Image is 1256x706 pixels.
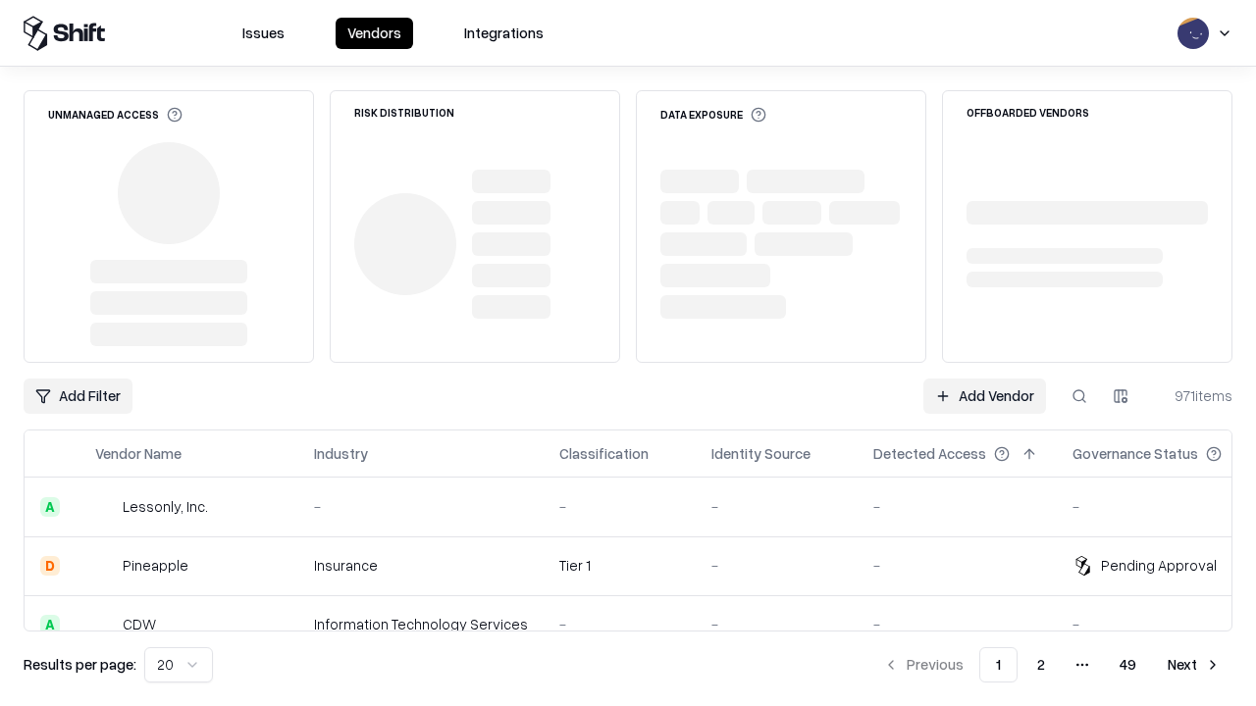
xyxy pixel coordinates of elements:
img: Lessonly, Inc. [95,497,115,517]
div: Pending Approval [1101,555,1217,576]
div: Governance Status [1073,443,1198,464]
div: A [40,615,60,634]
button: 1 [979,647,1018,682]
div: Offboarded Vendors [967,107,1089,118]
button: Issues [231,18,296,49]
div: - [873,496,1041,517]
div: - [559,496,680,517]
div: Insurance [314,555,528,576]
button: Integrations [452,18,555,49]
div: Classification [559,443,649,464]
img: Pineapple [95,556,115,576]
div: - [711,496,842,517]
button: 2 [1021,647,1061,682]
div: A [40,497,60,517]
nav: pagination [871,647,1232,682]
button: Add Filter [24,378,132,414]
div: Lessonly, Inc. [123,496,208,517]
div: - [1073,496,1253,517]
button: Vendors [336,18,413,49]
div: Pineapple [123,555,188,576]
div: Vendor Name [95,443,182,464]
div: 971 items [1154,385,1232,406]
div: - [873,614,1041,634]
button: Next [1156,647,1232,682]
div: - [873,555,1041,576]
div: Risk Distribution [354,107,454,118]
div: - [314,496,528,517]
div: Detected Access [873,443,986,464]
a: Add Vendor [923,378,1046,414]
div: D [40,556,60,576]
div: Identity Source [711,443,811,464]
div: Tier 1 [559,555,680,576]
div: - [559,614,680,634]
div: Unmanaged Access [48,107,183,123]
div: CDW [123,614,156,634]
p: Results per page: [24,654,136,675]
div: Data Exposure [660,107,766,123]
div: - [1073,614,1253,634]
div: Information Technology Services [314,614,528,634]
div: - [711,614,842,634]
img: CDW [95,615,115,634]
div: Industry [314,443,368,464]
button: 49 [1104,647,1152,682]
div: - [711,555,842,576]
